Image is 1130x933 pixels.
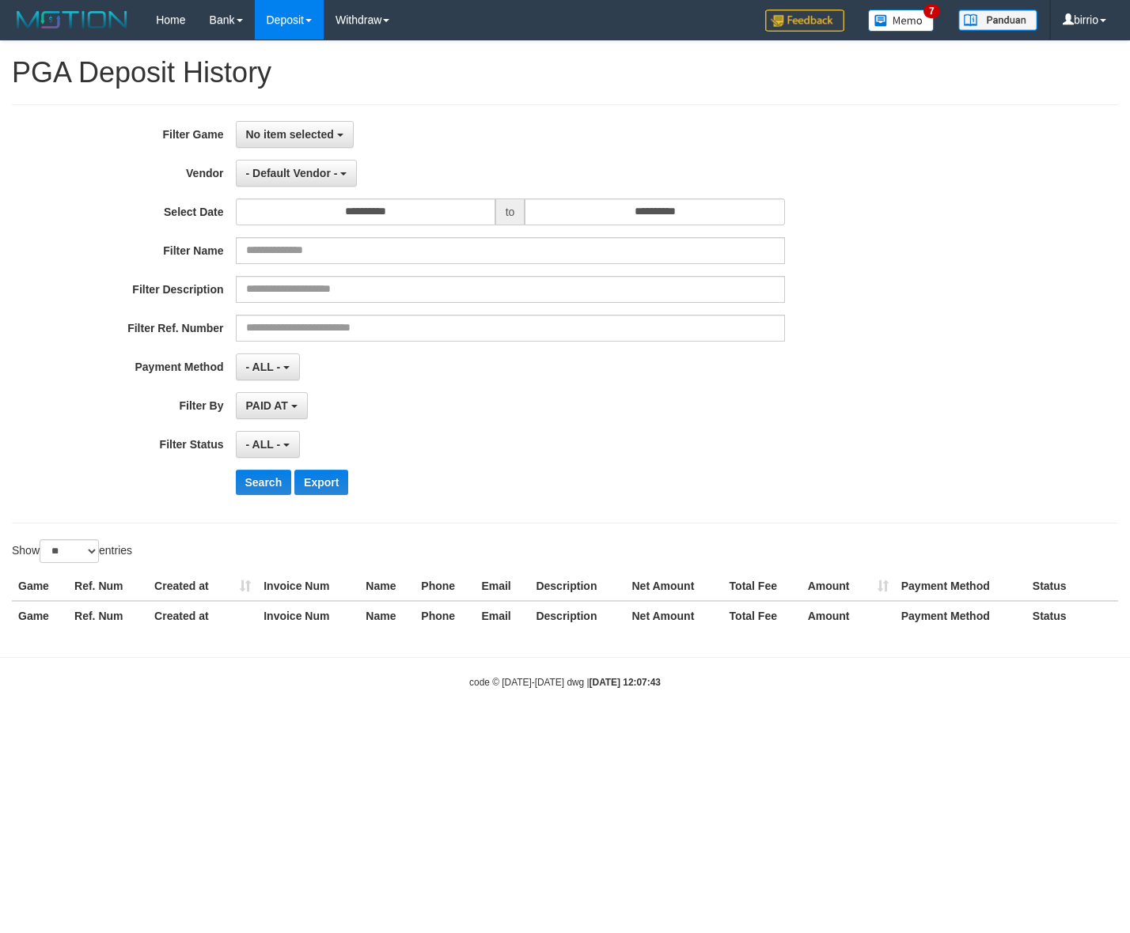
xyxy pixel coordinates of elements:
button: - Default Vendor - [236,160,358,187]
button: - ALL - [236,431,300,458]
button: Export [294,470,348,495]
th: Ref. Num [68,572,148,601]
th: Game [12,572,68,601]
button: No item selected [236,121,354,148]
button: - ALL - [236,353,300,380]
th: Total Fee [723,601,802,630]
th: Description [529,601,625,630]
th: Net Amount [626,572,723,601]
th: Status [1026,572,1118,601]
img: MOTION_logo.png [12,8,132,32]
img: panduan.png [958,9,1037,31]
th: Amount [802,601,895,630]
img: Feedback.jpg [765,9,844,32]
span: No item selected [246,128,334,141]
th: Invoice Num [257,601,359,630]
span: PAID AT [246,399,288,412]
span: - ALL - [246,361,281,373]
th: Amount [802,572,895,601]
th: Created at [148,572,257,601]
th: Created at [148,601,257,630]
button: PAID AT [236,392,308,419]
button: Search [236,470,292,495]
th: Game [12,601,68,630]
h1: PGA Deposit History [12,57,1118,89]
th: Description [529,572,625,601]
th: Status [1026,601,1118,630]
th: Invoice Num [257,572,359,601]
span: - ALL - [246,438,281,451]
th: Payment Method [895,572,1026,601]
span: - Default Vendor - [246,167,338,179]
th: Name [359,572,415,601]
th: Email [475,572,529,601]
th: Name [359,601,415,630]
th: Phone [415,601,475,630]
span: 7 [923,4,940,18]
th: Ref. Num [68,601,148,630]
label: Show entries [12,539,132,563]
th: Payment Method [895,601,1026,630]
th: Phone [415,572,475,601]
small: code © [DATE]-[DATE] dwg | [469,677,661,688]
th: Net Amount [626,601,723,630]
select: Showentries [40,539,99,563]
strong: [DATE] 12:07:43 [590,677,661,688]
th: Total Fee [723,572,802,601]
img: Button%20Memo.svg [868,9,935,32]
span: to [495,198,525,225]
th: Email [475,601,529,630]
